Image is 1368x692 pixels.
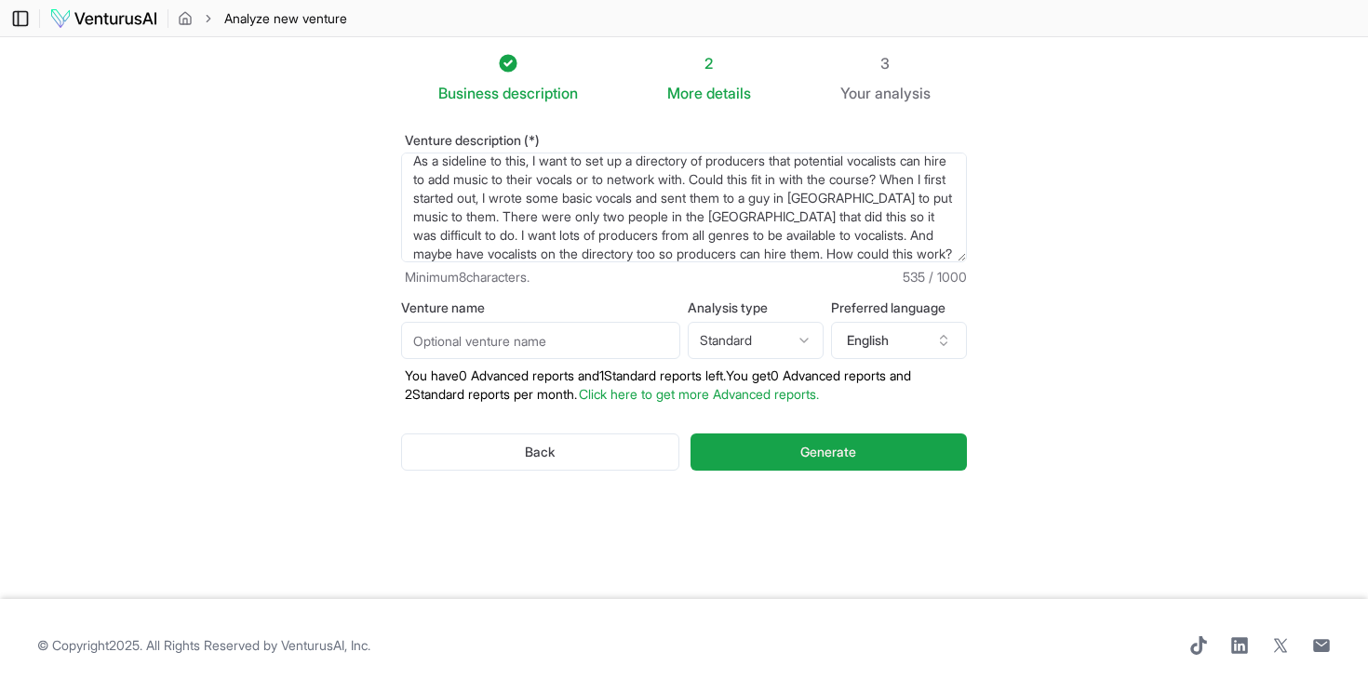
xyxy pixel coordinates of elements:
span: details [706,84,751,102]
span: description [503,84,578,102]
span: Generate [800,443,856,461]
span: © Copyright 2025 . All Rights Reserved by . [37,636,370,655]
a: Click here to get more Advanced reports. [579,386,819,402]
span: 535 / 1000 [903,268,967,286]
p: You have 0 Advanced reports and 1 Standard reports left. Y ou get 0 Advanced reports and 2 Standa... [401,366,967,404]
span: Your [840,82,871,104]
button: Generate [691,433,967,471]
img: logo [49,7,158,30]
span: Business [438,82,499,104]
a: VenturusAI, Inc [281,637,368,653]
span: More [667,82,703,104]
span: Minimum 8 characters. [405,268,530,286]
textarea: As a sideline to this, I want to set up a directory of producers that potential vocalists can hir... [401,153,967,262]
label: Preferred language [831,301,967,314]
label: Venture description (*) [401,134,967,147]
label: Analysis type [688,301,824,314]
button: Back [401,433,679,471]
span: Analyze new venture [224,9,347,28]
button: English [831,322,967,359]
span: analysis [875,84,931,102]
div: 2 [667,52,751,74]
input: Optional venture name [401,322,680,359]
div: 3 [840,52,931,74]
label: Venture name [401,301,680,314]
nav: breadcrumb [178,9,347,28]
